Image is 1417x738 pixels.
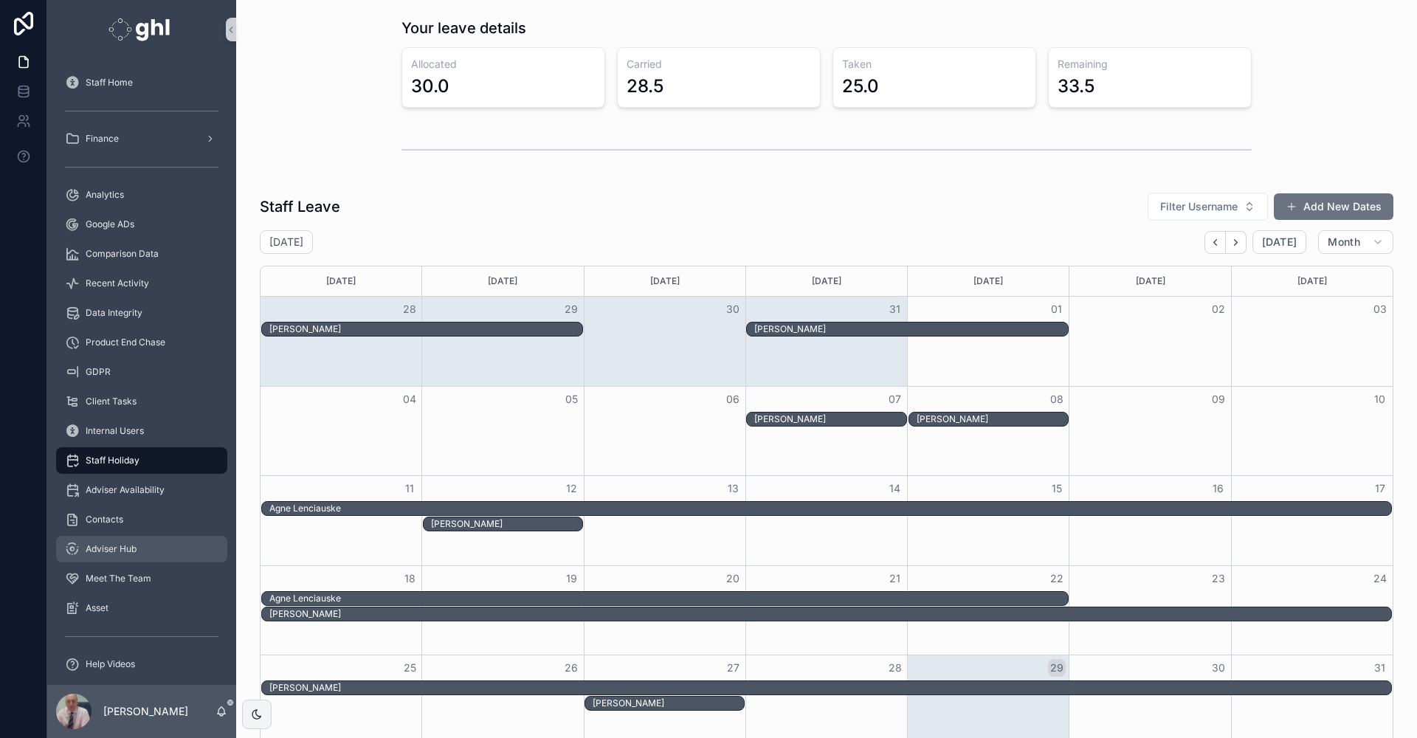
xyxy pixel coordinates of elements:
h3: Carried [627,57,811,72]
a: Contacts [56,506,227,533]
button: Select Button [1148,193,1268,221]
a: Analytics [56,182,227,208]
button: 10 [1371,390,1389,408]
h1: Staff Leave [260,196,340,217]
div: 25.0 [842,75,879,98]
button: 17 [1371,480,1389,497]
span: Meet The Team [86,573,151,584]
a: Google ADs [56,211,227,238]
span: Client Tasks [86,396,137,407]
button: 21 [886,570,904,587]
div: [DATE] [1072,266,1228,296]
div: scrollable content [47,59,236,685]
button: 15 [1048,480,1066,497]
span: Contacts [86,514,123,525]
div: Agne Lenciauske [269,593,1068,604]
button: 31 [1371,659,1389,677]
div: Agne Lenciauske [269,592,1068,605]
h3: Taken [842,57,1027,72]
img: App logo [108,18,174,41]
div: [PERSON_NAME] [754,323,1067,335]
h2: [DATE] [269,235,303,249]
button: 11 [401,480,418,497]
button: [DATE] [1252,230,1306,254]
button: 27 [724,659,742,677]
div: [PERSON_NAME] [754,413,906,425]
button: 22 [1048,570,1066,587]
div: Mark Branton [917,413,1068,426]
div: 28.5 [627,75,663,98]
button: 01 [1048,300,1066,318]
span: Adviser Hub [86,543,137,555]
a: Help Videos [56,651,227,677]
div: Gary Brett [269,607,1391,621]
span: Adviser Availability [86,484,165,496]
button: 05 [562,390,580,408]
span: [DATE] [1262,235,1297,249]
div: [DATE] [424,266,581,296]
a: Client Tasks [56,388,227,415]
h1: Your leave details [401,18,526,38]
span: Staff Holiday [86,455,139,466]
div: Mark Branton [754,413,906,426]
button: 18 [401,570,418,587]
button: Next [1226,231,1247,254]
a: Internal Users [56,418,227,444]
a: Adviser Availability [56,477,227,503]
div: [DATE] [263,266,419,296]
button: 28 [401,300,418,318]
button: 03 [1371,300,1389,318]
div: [PERSON_NAME] [269,323,582,335]
div: Nigel Gardner [593,697,744,710]
a: Staff Home [56,69,227,96]
span: Product End Chase [86,337,165,348]
span: Recent Activity [86,277,149,289]
button: 12 [562,480,580,497]
a: Recent Activity [56,270,227,297]
button: 31 [886,300,904,318]
div: Gary Brett [754,323,1067,336]
div: Melissa Rowe [269,323,582,336]
a: Adviser Hub [56,536,227,562]
button: 06 [724,390,742,408]
span: Filter Username [1160,199,1238,214]
span: Comparison Data [86,248,159,260]
a: Asset [56,595,227,621]
span: Asset [86,602,108,614]
span: Help Videos [86,658,135,670]
button: 20 [724,570,742,587]
button: 30 [724,300,742,318]
div: Mark Branton [431,517,582,531]
div: Agne Lenciauske [269,502,1391,515]
button: 16 [1210,480,1227,497]
h3: Allocated [411,57,596,72]
button: Add New Dates [1274,193,1393,220]
button: 13 [724,480,742,497]
p: [PERSON_NAME] [103,704,188,719]
span: Staff Home [86,77,133,89]
span: Internal Users [86,425,144,437]
button: 19 [562,570,580,587]
a: GDPR [56,359,227,385]
div: 33.5 [1058,75,1094,98]
div: [DATE] [1234,266,1390,296]
span: Month [1328,235,1360,249]
button: 02 [1210,300,1227,318]
button: 24 [1371,570,1389,587]
span: GDPR [86,366,111,378]
div: [PERSON_NAME] [431,518,582,530]
a: Comparison Data [56,241,227,267]
div: 30.0 [411,75,449,98]
button: Month [1318,230,1393,254]
span: Analytics [86,189,124,201]
div: [DATE] [587,266,743,296]
span: Google ADs [86,218,134,230]
a: Product End Chase [56,329,227,356]
h3: Remaining [1058,57,1242,72]
button: 23 [1210,570,1227,587]
div: [PERSON_NAME] [593,697,744,709]
div: Agne Lenciauske [269,503,1391,514]
button: 25 [401,659,418,677]
button: 29 [562,300,580,318]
